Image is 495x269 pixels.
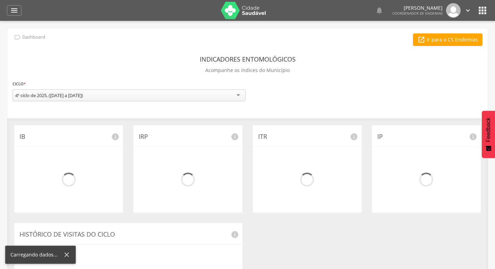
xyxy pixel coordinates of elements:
[231,133,239,141] i: info
[350,133,358,141] i: info
[464,3,472,18] a: 
[22,34,45,40] p: Dashboard
[14,33,21,41] i: 
[413,33,482,46] a: Ir para o CS Endemias
[482,111,495,158] button: Feedback - Mostrar pesquisa
[485,118,492,142] span: Feedback
[469,133,477,141] i: info
[392,11,443,16] span: Coordenador de Endemias
[111,133,119,141] i: info
[464,7,472,14] i: 
[205,65,290,75] p: Acompanhe os índices do Município
[10,251,63,258] div: Carregando dados...
[139,132,237,141] p: IRP
[258,132,356,141] p: ITR
[377,132,476,141] p: IP
[19,132,118,141] p: IB
[375,3,383,18] a: 
[200,53,296,65] header: Indicadores Entomológicos
[375,6,383,15] i: 
[19,230,237,239] p: Histórico de Visitas do Ciclo
[477,5,488,16] i: 
[7,5,22,16] a: 
[231,230,239,239] i: info
[10,6,18,15] i: 
[418,36,425,43] i: 
[15,92,83,98] div: 4º ciclo de 2025, ([DATE] a [DATE])
[392,6,443,10] p: [PERSON_NAME]
[13,80,26,88] label: Ciclo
